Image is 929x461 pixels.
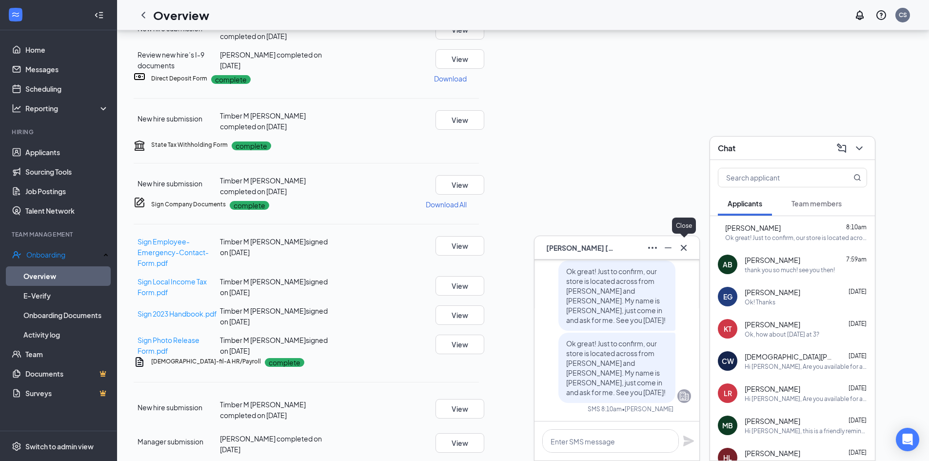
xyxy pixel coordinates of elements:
div: SMS 8:10am [588,405,622,413]
span: [PERSON_NAME] [725,223,781,233]
span: 8:10am [846,223,867,231]
span: [DATE] [849,449,867,456]
svg: Notifications [854,9,866,21]
span: [PERSON_NAME] completed on [DATE] [220,434,322,454]
div: Ok! Thanks [745,298,775,306]
span: Review new hire’s I-9 documents [138,50,204,70]
a: Applicants [25,142,109,162]
div: Open Intercom Messenger [896,428,919,451]
h1: Overview [153,7,209,23]
svg: Minimize [662,242,674,254]
svg: UserCheck [12,250,21,260]
span: [PERSON_NAME] [PERSON_NAME] [546,242,614,253]
p: Download All [426,200,467,209]
button: Ellipses [645,240,660,256]
span: Timber M [PERSON_NAME] completed on [DATE] [220,176,306,196]
div: thank you so much! see you then! [745,266,835,274]
span: [DATE] [849,352,867,360]
div: CS [899,11,907,19]
a: Onboarding Documents [23,305,109,325]
button: View [435,175,484,195]
svg: Collapse [94,10,104,20]
div: MB [722,421,733,430]
span: Timber M [PERSON_NAME] completed on [DATE] [220,400,306,420]
span: [DATE] [849,320,867,327]
a: Job Postings [25,181,109,201]
div: Hi [PERSON_NAME], Are you available for an interview [DATE] at 9:30am? [745,395,867,403]
span: [DEMOGRAPHIC_DATA][PERSON_NAME] [745,352,832,361]
span: [PERSON_NAME] completed on [DATE] [220,50,322,70]
div: KT [724,324,731,334]
button: Download [434,71,467,86]
span: New hire submission [138,114,202,123]
svg: DirectDepositIcon [134,71,145,82]
button: ComposeMessage [834,140,850,156]
button: View [435,433,484,453]
svg: Plane [683,435,694,447]
div: AB [723,260,732,269]
button: Download All [425,197,467,212]
a: Sign 2023 Handbook.pdf [138,309,217,318]
svg: Settings [12,441,21,451]
button: View [435,110,484,130]
h5: [DEMOGRAPHIC_DATA]-fil-A HR/Payroll [151,357,261,366]
svg: TaxGovernmentIcon [134,140,145,151]
svg: WorkstreamLogo [11,10,20,20]
div: Ok great! Just to confirm, our store is located across from [PERSON_NAME] and [PERSON_NAME]. My n... [725,234,867,242]
div: Timber M [PERSON_NAME] signed on [DATE] [220,276,335,298]
svg: QuestionInfo [875,9,887,21]
button: View [435,236,484,256]
span: New hire submission [138,179,202,188]
span: Sign Local Income Tax Form.pdf [138,277,207,297]
span: [PERSON_NAME] [745,287,800,297]
a: Overview [23,266,109,286]
div: Onboarding [26,250,100,260]
a: Talent Network [25,201,109,220]
h5: Direct Deposit Form [151,74,207,83]
h5: Sign Company Documents [151,200,226,209]
span: Manager submission [138,437,203,446]
div: Hi [PERSON_NAME], this is a friendly reminder. To move forward with your application for Back of ... [745,427,867,435]
div: Timber M [PERSON_NAME] signed on [DATE] [220,335,335,356]
div: Close [672,218,696,234]
a: Sign Employee-Emergency-Contact-Form.pdf [138,237,209,267]
span: New hire submission [138,24,202,33]
a: Sourcing Tools [25,162,109,181]
svg: MagnifyingGlass [853,174,861,181]
div: LR [724,388,732,398]
button: Minimize [660,240,676,256]
span: Timber M [PERSON_NAME] completed on [DATE] [220,21,306,40]
div: CW [722,356,734,366]
h5: State Tax Withholding Form [151,140,228,149]
div: Timber M [PERSON_NAME] signed on [DATE] [220,236,335,258]
button: View [435,305,484,325]
div: Switch to admin view [25,441,94,451]
span: Applicants [728,199,762,208]
button: ChevronDown [851,140,867,156]
div: EG [723,292,732,301]
span: [PERSON_NAME] [745,320,800,329]
span: [PERSON_NAME] [745,448,800,458]
span: [DATE] [849,417,867,424]
span: [PERSON_NAME] [745,255,800,265]
span: Sign Photo Release Form.pdf [138,336,199,355]
button: View [435,49,484,69]
a: Activity log [23,325,109,344]
span: New hire submission [138,403,202,412]
a: Messages [25,60,109,79]
span: Ok great! Just to confirm, our store is located across from [PERSON_NAME] and [PERSON_NAME]. My n... [566,339,666,397]
p: complete [265,358,304,367]
p: complete [232,141,271,150]
span: Ok great! Just to confirm, our store is located across from [PERSON_NAME] and [PERSON_NAME]. My n... [566,267,666,324]
span: • [PERSON_NAME] [622,405,673,413]
span: 7:59am [846,256,867,263]
a: Team [25,344,109,364]
svg: Ellipses [647,242,658,254]
a: E-Verify [23,286,109,305]
svg: Company [678,390,690,402]
svg: ChevronLeft [138,9,149,21]
div: Hi [PERSON_NAME], Are you available for an interview [DATE] at 10am? [745,362,867,371]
